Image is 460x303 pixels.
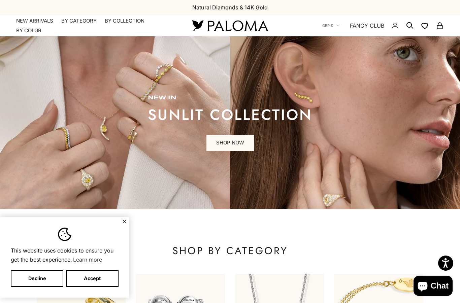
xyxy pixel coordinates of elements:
[11,246,119,265] span: This website uses cookies to ensure you get the best experience.
[66,270,119,287] button: Accept
[192,3,268,12] p: Natural Diamonds & 14K Gold
[37,244,423,258] p: SHOP BY CATEGORY
[206,135,254,151] a: SHOP NOW
[122,220,127,224] button: Close
[61,18,97,24] summary: By Category
[322,23,333,29] span: GBP £
[72,255,103,265] a: Learn more
[16,27,41,34] summary: By Color
[322,15,444,36] nav: Secondary navigation
[148,95,312,101] p: new in
[148,108,312,122] p: sunlit collection
[350,21,384,30] a: FANCY CLUB
[412,276,455,298] inbox-online-store-chat: Shopify online store chat
[16,18,176,34] nav: Primary navigation
[322,23,340,29] button: GBP £
[105,18,144,24] summary: By Collection
[58,228,71,241] img: Cookie banner
[16,18,53,24] a: NEW ARRIVALS
[11,270,63,287] button: Decline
